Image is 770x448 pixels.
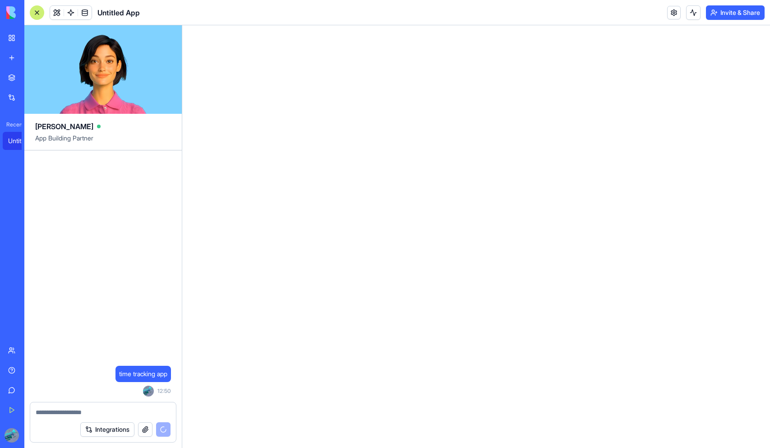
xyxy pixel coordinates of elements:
span: Untitled App [97,7,140,18]
span: 12:50 [157,387,171,395]
span: time tracking app [119,369,167,378]
img: ACg8ocIzXcBF8ptstId7r-8a5XNBVnQ3iuSmmJ1msLNv9Er5Yu8jas4=s96-c [143,386,154,397]
span: Recent [3,121,22,128]
img: logo [6,6,62,19]
button: Integrations [80,422,134,437]
span: [PERSON_NAME] [35,121,93,132]
span: App Building Partner [35,134,171,150]
a: Untitled App [3,132,39,150]
div: Untitled App [8,136,33,145]
img: ACg8ocIzXcBF8ptstId7r-8a5XNBVnQ3iuSmmJ1msLNv9Er5Yu8jas4=s96-c [5,428,19,443]
button: Invite & Share [706,5,765,20]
